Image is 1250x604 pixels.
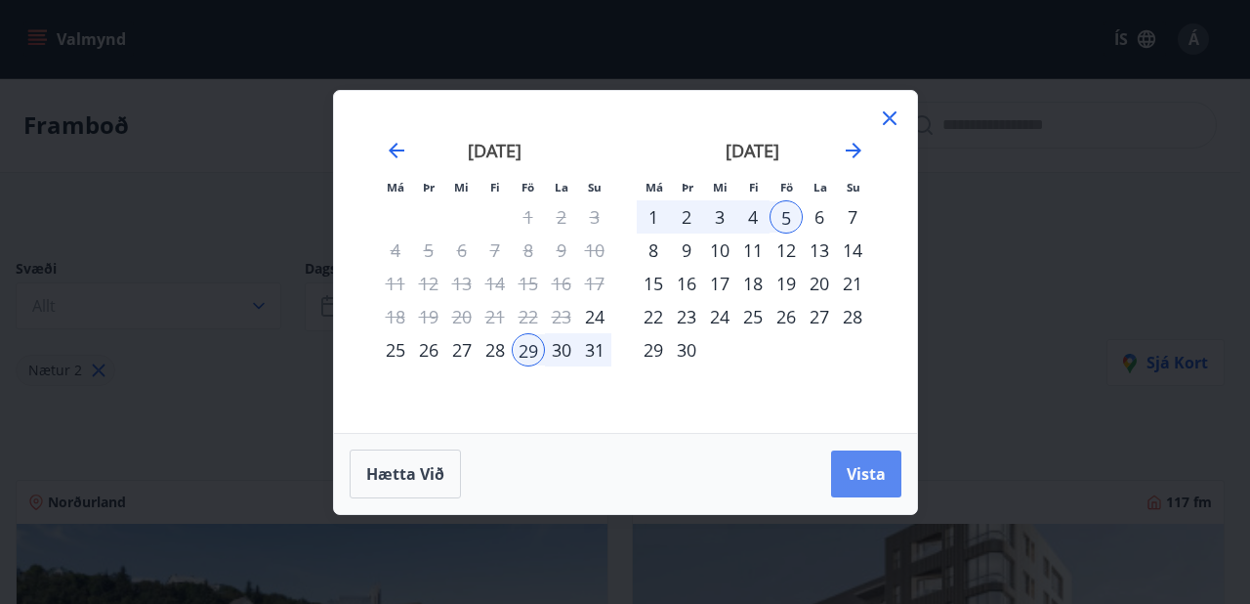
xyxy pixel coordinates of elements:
td: Choose föstudagur, 26. september 2025 as your check-in date. It’s available. [770,300,803,333]
td: Not available. miðvikudagur, 20. ágúst 2025 [445,300,479,333]
td: Choose mánudagur, 25. ágúst 2025 as your check-in date. It’s available. [379,333,412,367]
div: 1 [637,200,670,234]
div: 26 [412,333,445,367]
div: 28 [836,300,869,333]
td: Not available. fimmtudagur, 14. ágúst 2025 [479,267,512,300]
strong: [DATE] [726,139,779,162]
small: Su [588,180,602,194]
div: 4 [736,200,770,234]
small: Fö [521,180,534,194]
td: Choose mánudagur, 29. september 2025 as your check-in date. It’s available. [637,333,670,367]
td: Choose mánudagur, 8. september 2025 as your check-in date. It’s available. [637,234,670,267]
td: Choose fimmtudagur, 18. september 2025 as your check-in date. It’s available. [736,267,770,300]
td: Not available. mánudagur, 11. ágúst 2025 [379,267,412,300]
div: 3 [703,200,736,234]
small: Fi [749,180,759,194]
td: Not available. fimmtudagur, 7. ágúst 2025 [479,234,512,267]
td: Choose laugardagur, 27. september 2025 as your check-in date. It’s available. [803,300,836,333]
td: Selected. laugardagur, 30. ágúst 2025 [545,333,578,367]
div: 22 [637,300,670,333]
div: 16 [670,267,703,300]
div: 30 [545,333,578,367]
div: 9 [670,234,703,267]
small: Fö [780,180,793,194]
td: Choose föstudagur, 19. september 2025 as your check-in date. It’s available. [770,267,803,300]
div: 24 [703,300,736,333]
td: Selected as start date. föstudagur, 29. ágúst 2025 [512,333,545,367]
div: 13 [803,234,836,267]
td: Choose fimmtudagur, 11. september 2025 as your check-in date. It’s available. [736,234,770,267]
td: Not available. laugardagur, 9. ágúst 2025 [545,234,578,267]
div: 18 [736,267,770,300]
small: Mi [713,180,728,194]
td: Choose sunnudagur, 21. september 2025 as your check-in date. It’s available. [836,267,869,300]
span: Hætta við [366,463,444,485]
td: Not available. föstudagur, 22. ágúst 2025 [512,300,545,333]
small: Su [847,180,860,194]
td: Choose sunnudagur, 14. september 2025 as your check-in date. It’s available. [836,234,869,267]
td: Not available. þriðjudagur, 12. ágúst 2025 [412,267,445,300]
td: Selected. mánudagur, 1. september 2025 [637,200,670,234]
div: 12 [770,234,803,267]
td: Selected. sunnudagur, 31. ágúst 2025 [578,333,611,367]
td: Choose þriðjudagur, 26. ágúst 2025 as your check-in date. It’s available. [412,333,445,367]
td: Choose fimmtudagur, 25. september 2025 as your check-in date. It’s available. [736,300,770,333]
div: 10 [703,234,736,267]
small: Þr [682,180,693,194]
div: 15 [637,267,670,300]
div: 21 [836,267,869,300]
div: 25 [736,300,770,333]
td: Choose þriðjudagur, 16. september 2025 as your check-in date. It’s available. [670,267,703,300]
td: Not available. miðvikudagur, 6. ágúst 2025 [445,234,479,267]
td: Choose sunnudagur, 7. september 2025 as your check-in date. It’s available. [836,200,869,234]
button: Hætta við [350,450,461,498]
div: 2 [670,200,703,234]
small: Má [646,180,663,194]
td: Choose laugardagur, 13. september 2025 as your check-in date. It’s available. [803,234,836,267]
div: 30 [670,333,703,367]
td: Not available. sunnudagur, 17. ágúst 2025 [578,267,611,300]
small: Fi [490,180,500,194]
div: 26 [770,300,803,333]
small: Mi [454,180,469,194]
strong: [DATE] [468,139,521,162]
td: Choose sunnudagur, 28. september 2025 as your check-in date. It’s available. [836,300,869,333]
div: Calendar [357,114,894,410]
div: 11 [736,234,770,267]
div: 31 [578,333,611,367]
div: 19 [770,267,803,300]
td: Not available. laugardagur, 23. ágúst 2025 [545,300,578,333]
td: Choose mánudagur, 22. september 2025 as your check-in date. It’s available. [637,300,670,333]
td: Not available. laugardagur, 16. ágúst 2025 [545,267,578,300]
div: 27 [445,333,479,367]
td: Selected. þriðjudagur, 2. september 2025 [670,200,703,234]
td: Selected. miðvikudagur, 3. september 2025 [703,200,736,234]
td: Not available. mánudagur, 18. ágúst 2025 [379,300,412,333]
td: Not available. föstudagur, 15. ágúst 2025 [512,267,545,300]
small: La [813,180,827,194]
div: 8 [637,234,670,267]
td: Choose sunnudagur, 24. ágúst 2025 as your check-in date. It’s available. [578,300,611,333]
td: Choose föstudagur, 12. september 2025 as your check-in date. It’s available. [770,234,803,267]
td: Choose þriðjudagur, 30. september 2025 as your check-in date. It’s available. [670,333,703,367]
td: Not available. föstudagur, 1. ágúst 2025 [512,200,545,234]
td: Choose miðvikudagur, 10. september 2025 as your check-in date. It’s available. [703,234,736,267]
td: Choose þriðjudagur, 23. september 2025 as your check-in date. It’s available. [670,300,703,333]
td: Not available. laugardagur, 2. ágúst 2025 [545,200,578,234]
div: 24 [578,300,611,333]
small: Má [387,180,404,194]
td: Choose miðvikudagur, 24. september 2025 as your check-in date. It’s available. [703,300,736,333]
div: 23 [670,300,703,333]
div: 28 [479,333,512,367]
div: Move backward to switch to the previous month. [385,139,408,162]
div: 17 [703,267,736,300]
small: La [555,180,568,194]
div: 7 [836,200,869,234]
td: Not available. þriðjudagur, 5. ágúst 2025 [412,234,445,267]
td: Choose mánudagur, 15. september 2025 as your check-in date. It’s available. [637,267,670,300]
td: Choose laugardagur, 20. september 2025 as your check-in date. It’s available. [803,267,836,300]
td: Selected as end date. föstudagur, 5. september 2025 [770,200,803,234]
button: Vista [831,451,901,497]
td: Not available. sunnudagur, 10. ágúst 2025 [578,234,611,267]
td: Choose miðvikudagur, 17. september 2025 as your check-in date. It’s available. [703,267,736,300]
